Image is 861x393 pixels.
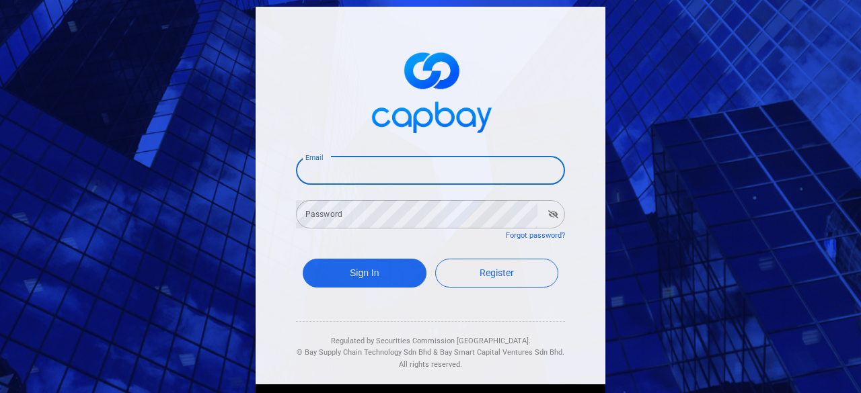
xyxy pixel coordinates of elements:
[305,152,323,163] label: Email
[363,40,498,140] img: logo
[296,322,565,371] div: Regulated by Securities Commission [GEOGRAPHIC_DATA]. & All rights reserved.
[506,231,565,240] a: Forgot password?
[480,267,514,278] span: Register
[435,259,559,288] a: Register
[297,348,431,357] span: © Bay Supply Chain Technology Sdn Bhd
[440,348,564,357] span: Bay Smart Capital Ventures Sdn Bhd.
[303,259,426,288] button: Sign In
